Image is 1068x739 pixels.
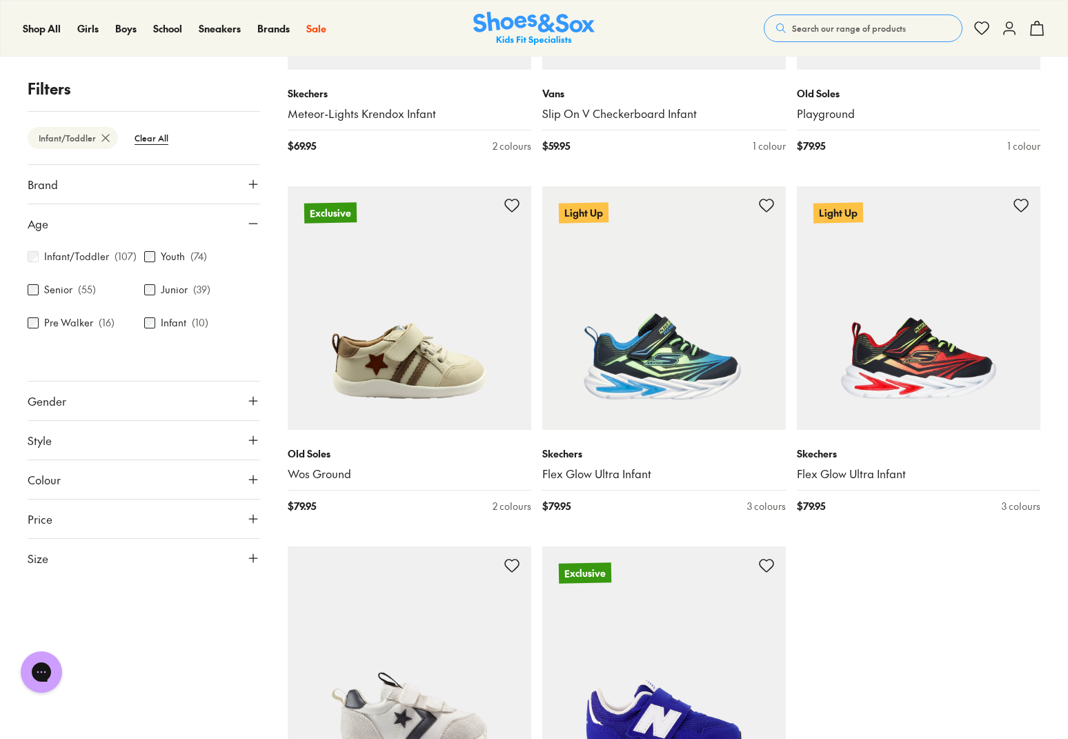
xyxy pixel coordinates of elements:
span: Brand [28,176,58,193]
a: Flex Glow Ultra Infant [797,466,1040,482]
p: ( 16 ) [99,316,115,331]
a: Flex Glow Ultra Infant [542,466,786,482]
a: Boys [115,21,137,36]
a: Sneakers [199,21,241,36]
p: Exclusive [304,202,357,223]
btn: Infant/Toddler [28,127,118,149]
p: Skechers [797,446,1040,461]
a: Shop All [23,21,61,36]
a: School [153,21,182,36]
span: $ 79.95 [797,499,825,513]
p: ( 39 ) [193,283,210,297]
span: Size [28,550,48,566]
button: Style [28,421,260,460]
button: Search our range of products [764,14,962,42]
iframe: Gorgias live chat messenger [14,647,69,698]
span: $ 69.95 [288,139,316,153]
div: 1 colour [1007,139,1040,153]
div: 1 colour [753,139,786,153]
btn: Clear All [123,126,179,150]
span: Price [28,511,52,527]
p: ( 10 ) [192,316,208,331]
p: Light Up [559,202,609,223]
span: $ 79.95 [542,499,571,513]
button: Brand [28,165,260,204]
span: Search our range of products [792,22,906,35]
a: Wos Ground [288,466,531,482]
button: Size [28,539,260,578]
span: Colour [28,471,61,488]
span: Age [28,215,48,232]
p: Vans [542,86,786,101]
a: Slip On V Checkerboard Infant [542,106,786,121]
a: Light Up [797,186,1040,430]
a: Playground [797,106,1040,121]
label: Youth [161,250,185,264]
button: Price [28,500,260,538]
a: Exclusive [288,186,531,430]
span: Style [28,432,52,449]
a: Girls [77,21,99,36]
span: $ 79.95 [797,139,825,153]
span: $ 79.95 [288,499,316,513]
img: SNS_Logo_Responsive.svg [473,12,595,46]
p: Exclusive [559,562,611,583]
span: Brands [257,21,290,35]
p: Old Soles [797,86,1040,101]
span: School [153,21,182,35]
span: $ 59.95 [542,139,570,153]
label: Infant [161,316,186,331]
p: ( 107 ) [115,250,137,264]
p: Filters [28,77,260,100]
a: Sale [306,21,326,36]
div: 2 colours [493,499,531,513]
label: Infant/Toddler [44,250,109,264]
label: Junior [161,283,188,297]
p: Old Soles [288,446,531,461]
p: Skechers [288,86,531,101]
label: Senior [44,283,72,297]
a: Shoes & Sox [473,12,595,46]
div: 3 colours [1002,499,1040,513]
span: Shop All [23,21,61,35]
span: Sale [306,21,326,35]
p: ( 55 ) [78,283,96,297]
a: Light Up [542,186,786,430]
label: Pre Walker [44,316,93,331]
span: Boys [115,21,137,35]
div: 2 colours [493,139,531,153]
a: Brands [257,21,290,36]
button: Age [28,204,260,243]
p: ( 74 ) [190,250,207,264]
div: 3 colours [747,499,786,513]
a: Meteor-Lights Krendox Infant [288,106,531,121]
span: Girls [77,21,99,35]
button: Gender [28,382,260,420]
span: Gender [28,393,66,409]
p: Light Up [813,202,863,223]
p: Skechers [542,446,786,461]
span: Sneakers [199,21,241,35]
button: Colour [28,460,260,499]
